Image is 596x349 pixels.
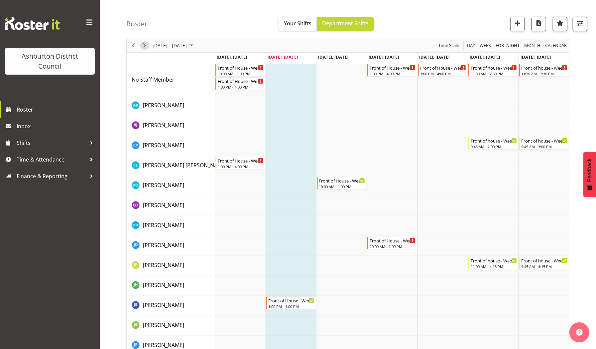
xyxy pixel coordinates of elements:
[268,297,314,304] div: Front of House - Weekday
[143,301,184,309] span: [PERSON_NAME]
[370,244,416,249] div: 10:00 AM - 1:00 PM
[587,159,593,182] span: Feedback
[143,281,184,289] span: [PERSON_NAME]
[132,76,175,83] span: No Staff Member
[127,296,215,316] td: Jean Butt resource
[143,101,184,109] a: [PERSON_NAME]
[268,304,314,309] div: 1:00 PM - 4:00 PM
[319,184,365,189] div: 10:00 AM - 1:00 PM
[218,78,264,84] div: Front of House - Weekday
[17,155,86,165] span: Time & Attendance
[437,41,460,50] button: Time Scale
[127,216,215,236] td: Hannah Herbert-Olsen resource
[420,64,466,71] div: Front of House - Weekday
[143,221,184,229] a: [PERSON_NAME]
[215,157,265,170] div: Connor Lysaght"s event - Front of House - Weekday Begin From Monday, September 8, 2025 at 1:00:00...
[143,261,184,269] a: [PERSON_NAME]
[127,63,215,96] td: No Staff Member resource
[5,17,60,30] img: Rosterit website logo
[367,237,417,249] div: Jackie Driver"s event - Front of House - Weekday Begin From Thursday, September 11, 2025 at 10:00...
[218,84,264,90] div: 1:00 PM - 4:00 PM
[479,41,492,50] button: Timeline Week
[318,54,348,60] span: [DATE], [DATE]
[319,177,365,184] div: Front of House - Weekday
[152,41,196,50] button: September 08 - 14, 2025
[544,41,568,50] button: Month
[466,41,476,50] span: Day
[317,177,367,189] div: Denise O'Halloran"s event - Front of House - Weekday Begin From Wednesday, September 10, 2025 at ...
[143,121,184,129] a: [PERSON_NAME]
[127,96,215,116] td: Andrew Rankin resource
[317,17,374,31] button: Department Shifts
[576,329,583,336] img: help-xxl-2.png
[438,41,460,50] span: Time Scale
[418,64,468,77] div: No Staff Member"s event - Front of House - Weekday Begin From Friday, September 12, 2025 at 1:00:...
[370,237,416,244] div: Front of House - Weekday
[143,341,184,349] a: [PERSON_NAME]
[367,64,417,77] div: No Staff Member"s event - Front of House - Weekday Begin From Thursday, September 11, 2025 at 1:0...
[218,164,264,169] div: 1:00 PM - 4:00 PM
[583,152,596,197] button: Feedback - Show survey
[127,236,215,256] td: Jackie Driver resource
[218,71,264,76] div: 10:00 AM - 1:00 PM
[420,71,466,76] div: 1:00 PM - 4:00 PM
[143,201,184,209] a: [PERSON_NAME]
[369,54,399,60] span: [DATE], [DATE]
[370,64,416,71] div: Front of House - Weekday
[127,156,215,176] td: Connor Lysaght resource
[127,196,215,216] td: Esther Deans resource
[143,141,184,149] a: [PERSON_NAME]
[522,137,567,144] div: Front of house - Weekend
[370,71,416,76] div: 1:00 PM - 4:00 PM
[522,71,567,76] div: 11:30 AM - 2:30 PM
[217,54,247,60] span: [DATE], [DATE]
[522,144,567,149] div: 9:45 AM - 3:00 PM
[128,38,139,52] div: Previous
[129,41,138,50] button: Previous
[471,64,517,71] div: Front of house - Weekend Volunteer
[471,137,517,144] div: Front of house - Weekend
[143,261,184,269] span: [PERSON_NAME]
[471,264,517,269] div: 11:00 AM - 4:15 PM
[532,17,546,31] button: Download a PDF of the roster according to the set date range.
[522,64,567,71] div: Front of house - Weekend Volunteer
[519,257,569,269] div: Jacqueline Paterson"s event - Front of house - Weekend Begin From Sunday, September 14, 2025 at 9...
[143,341,184,349] span: [PERSON_NAME]
[127,276,215,296] td: James Hope resource
[17,171,86,181] span: Finance & Reporting
[140,41,149,50] button: Next
[322,20,369,27] span: Department Shifts
[215,64,265,77] div: No Staff Member"s event - Front of House - Weekday Begin From Monday, September 8, 2025 at 10:00:...
[524,41,541,50] span: Month
[143,241,184,249] span: [PERSON_NAME]
[127,116,215,136] td: Barbara Jaine resource
[215,77,265,90] div: No Staff Member"s event - Front of House - Weekday Begin From Monday, September 8, 2025 at 1:00:0...
[471,144,517,149] div: 9:45 AM - 2:00 PM
[266,297,316,309] div: Jean Butt"s event - Front of House - Weekday Begin From Tuesday, September 9, 2025 at 1:00:00 PM ...
[143,162,227,169] span: [PERSON_NAME] [PERSON_NAME]
[12,51,88,71] div: Ashburton District Council
[127,316,215,336] td: Jenny Gill resource
[519,137,569,150] div: Charin Phumcharoen"s event - Front of house - Weekend Begin From Sunday, September 14, 2025 at 9:...
[466,41,476,50] button: Timeline Day
[544,41,567,50] span: calendar
[279,17,317,31] button: Your Shifts
[126,20,148,28] h4: Roster
[523,41,542,50] button: Timeline Month
[479,41,492,50] span: Week
[17,138,86,148] span: Shifts
[470,54,500,60] span: [DATE], [DATE]
[143,321,184,329] span: [PERSON_NAME]
[139,38,150,52] div: Next
[468,137,518,150] div: Charin Phumcharoen"s event - Front of house - Weekend Begin From Saturday, September 13, 2025 at ...
[152,41,187,50] span: [DATE] - [DATE]
[284,20,311,27] span: Your Shifts
[495,41,521,50] button: Fortnight
[127,176,215,196] td: Denise O'Halloran resource
[268,54,298,60] span: [DATE], [DATE]
[510,17,525,31] button: Add a new shift
[521,54,551,60] span: [DATE], [DATE]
